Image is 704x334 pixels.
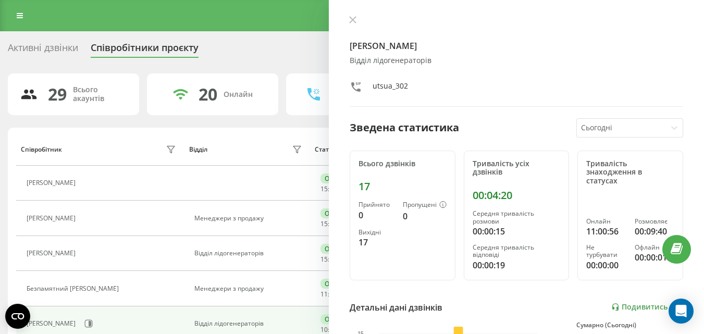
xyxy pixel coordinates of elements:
div: 29 [48,84,67,104]
div: : : [320,326,345,333]
div: Співробітники проєкту [91,42,199,58]
div: 00:00:15 [473,225,561,238]
div: Всього дзвінків [359,159,447,168]
div: Сумарно (Сьогодні) [576,321,683,329]
div: 00:00:00 [586,259,626,271]
div: 00:00:01 [635,251,674,264]
div: Не турбувати [586,244,626,259]
div: Онлайн [320,314,353,324]
div: Онлайн [320,208,353,218]
div: Всього акаунтів [73,85,127,103]
div: [PERSON_NAME] [27,179,78,187]
span: 15 [320,219,328,228]
a: Подивитись звіт [611,303,683,312]
h4: [PERSON_NAME] [350,40,683,52]
div: Менеджери з продажу [194,285,304,292]
div: utsua_302 [373,81,408,96]
div: Онлайн [320,244,353,254]
div: Відділ лідогенераторів [350,56,683,65]
div: Відділ [189,146,207,153]
div: Менеджери з продажу [194,215,304,222]
div: Онлайн [320,279,353,289]
div: Активні дзвінки [8,42,78,58]
div: Безпамятний [PERSON_NAME] [27,285,121,292]
div: 17 [359,236,394,249]
div: Онлайн [320,174,353,183]
div: Середня тривалість розмови [473,210,561,225]
div: Статус [315,146,335,153]
div: Тривалість знаходження в статусах [586,159,674,185]
span: 15 [320,184,328,193]
div: : : [320,220,345,228]
div: Співробітник [21,146,62,153]
div: Онлайн [586,218,626,225]
div: Прийнято [359,201,394,208]
div: Зведена статистика [350,120,459,135]
div: 00:00:19 [473,259,561,271]
div: Розмовляє [635,218,674,225]
div: : : [320,256,345,263]
div: Детальні дані дзвінків [350,301,442,314]
div: Тривалість усіх дзвінків [473,159,561,177]
div: 11:00:56 [586,225,626,238]
div: 17 [359,180,447,193]
div: 20 [199,84,217,104]
button: Open CMP widget [5,304,30,329]
span: 15 [320,255,328,264]
div: : : [320,185,345,193]
div: Відділ лідогенераторів [194,250,304,257]
span: 10 [320,325,328,334]
div: Офлайн [635,244,674,251]
div: [PERSON_NAME] [27,215,78,222]
div: [PERSON_NAME] [27,250,78,257]
div: [PERSON_NAME] [27,320,78,327]
div: Пропущені [403,201,447,209]
div: : : [320,291,345,298]
div: 0 [359,209,394,221]
div: 00:04:20 [473,189,561,202]
div: 00:09:40 [635,225,674,238]
div: Open Intercom Messenger [669,299,694,324]
span: 11 [320,290,328,299]
div: Онлайн [224,90,253,99]
div: 0 [403,210,447,222]
div: Вихідні [359,229,394,236]
div: Відділ лідогенераторів [194,320,304,327]
div: Середня тривалість відповіді [473,244,561,259]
